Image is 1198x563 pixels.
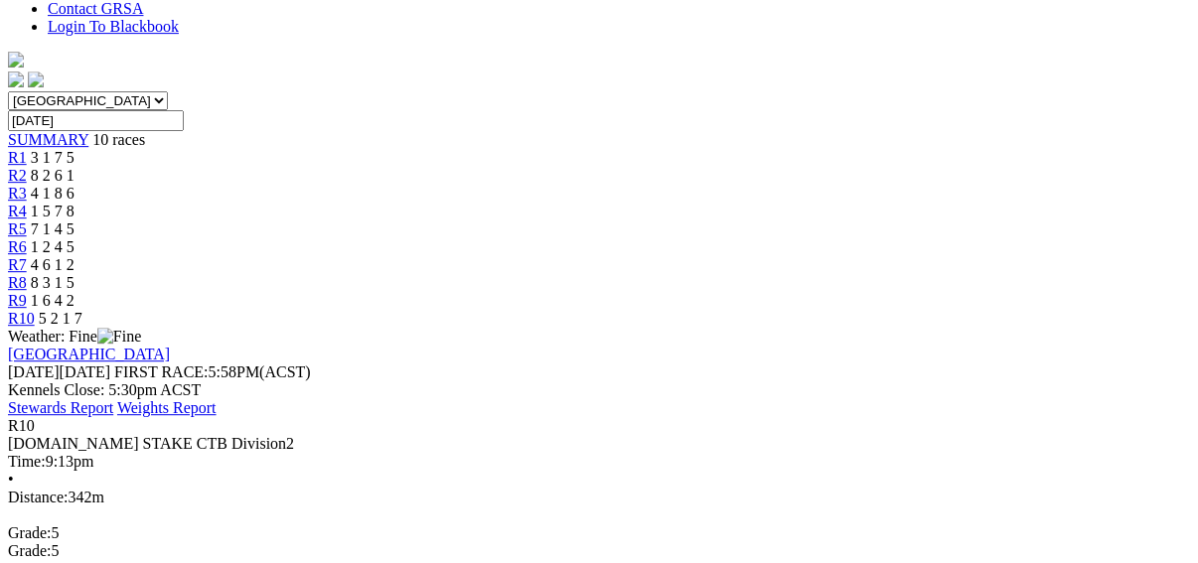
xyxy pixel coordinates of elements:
[8,110,184,131] input: Select date
[28,71,44,87] img: twitter.svg
[8,542,1190,560] div: 5
[39,310,82,327] span: 5 2 1 7
[8,524,52,541] span: Grade:
[8,435,1190,453] div: [DOMAIN_NAME] STAKE CTB Division2
[8,417,35,434] span: R10
[8,453,1190,471] div: 9:13pm
[8,71,24,87] img: facebook.svg
[8,52,24,68] img: logo-grsa-white.png
[31,220,75,237] span: 7 1 4 5
[31,238,75,255] span: 1 2 4 5
[31,256,75,273] span: 4 6 1 2
[8,542,52,559] span: Grade:
[8,471,14,488] span: •
[8,220,27,237] a: R5
[31,185,75,202] span: 4 1 8 6
[8,185,27,202] a: R3
[8,274,27,291] a: R8
[8,524,1190,542] div: 5
[31,274,75,291] span: 8 3 1 5
[31,149,75,166] span: 3 1 7 5
[8,256,27,273] a: R7
[8,238,27,255] a: R6
[97,328,141,346] img: Fine
[8,203,27,219] a: R4
[8,453,46,470] span: Time:
[48,18,179,35] a: Login To Blackbook
[8,328,141,345] span: Weather: Fine
[8,131,88,148] a: SUMMARY
[31,167,75,184] span: 8 2 6 1
[8,489,1190,506] div: 342m
[92,131,145,148] span: 10 races
[8,399,113,416] a: Stewards Report
[114,363,311,380] span: 5:58PM(ACST)
[8,489,68,505] span: Distance:
[8,310,35,327] a: R10
[8,149,27,166] a: R1
[31,292,75,309] span: 1 6 4 2
[8,363,110,380] span: [DATE]
[8,292,27,309] a: R9
[8,363,60,380] span: [DATE]
[8,167,27,184] a: R2
[117,399,217,416] a: Weights Report
[114,363,208,380] span: FIRST RACE:
[8,381,1190,399] div: Kennels Close: 5:30pm ACST
[8,346,170,362] a: [GEOGRAPHIC_DATA]
[31,203,75,219] span: 1 5 7 8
